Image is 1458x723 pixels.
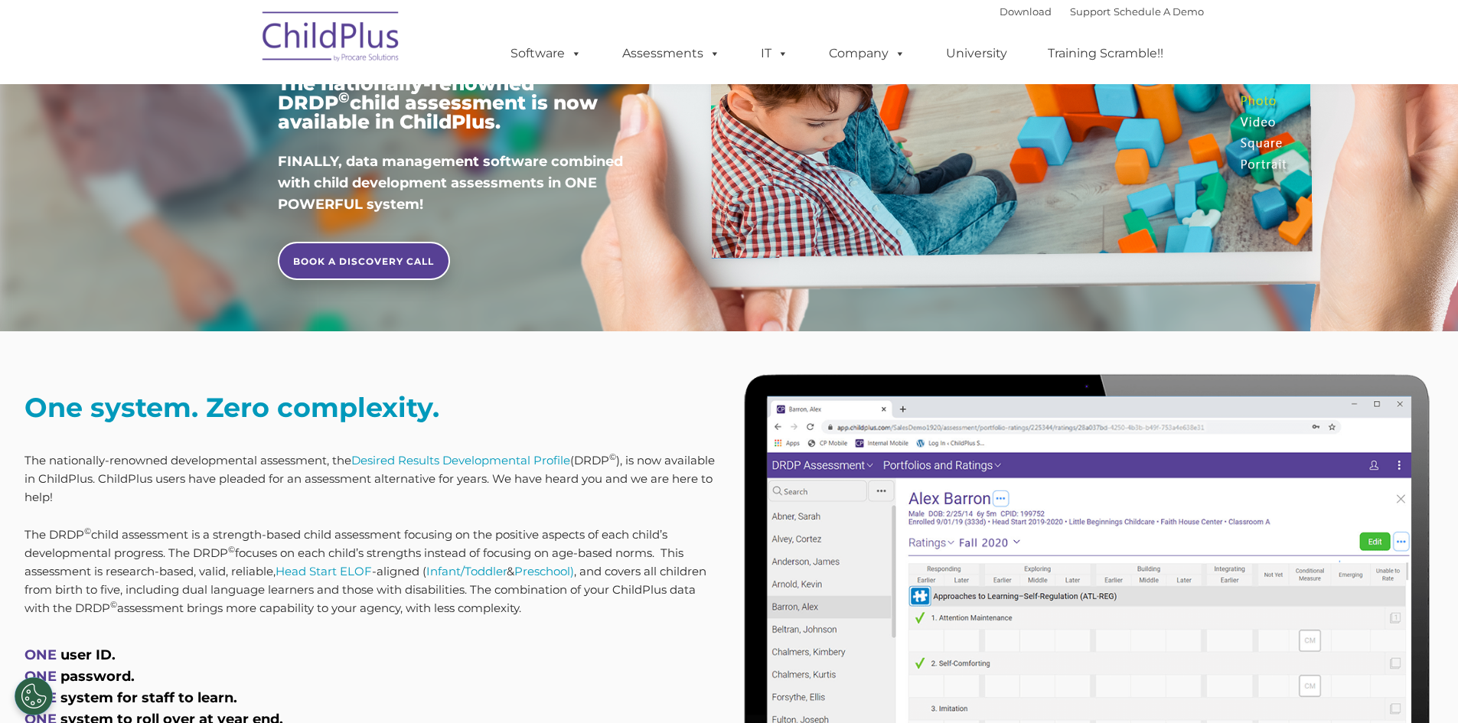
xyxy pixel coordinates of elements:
[278,242,450,280] a: BOOK A DISCOVERY CALL
[426,564,507,578] a: Infant/Toddler
[1000,5,1052,18] a: Download
[931,38,1023,69] a: University
[24,668,57,685] span: ONE
[84,526,91,536] sup: ©
[495,38,597,69] a: Software
[278,72,598,133] span: The nationally-renowned DRDP child assessment is now available in ChildPlus.
[745,38,804,69] a: IT
[110,599,117,610] sup: ©
[228,544,235,555] sup: ©
[1070,5,1111,18] a: Support
[1114,5,1204,18] a: Schedule A Demo
[814,38,921,69] a: Company
[276,564,372,578] a: Head Start ELOF
[60,668,135,685] span: password.
[255,1,408,77] img: ChildPlus by Procare Solutions
[351,453,570,467] a: Desired Results Developmental Profile
[609,451,616,462] sup: ©
[607,38,736,69] a: Assessments
[15,677,53,715] button: Cookies Settings
[60,646,116,663] span: user ID.
[60,689,237,706] span: system for staff to learn.
[24,526,718,617] p: The DRDP child assessment is a strength-based child assessment focusing on the positive aspects o...
[24,451,718,506] p: The nationally-renowned developmental assessment, the (DRDP ), is now available in ChildPlus. Chi...
[278,153,623,213] span: FINALLY, data management software combined with child development assessments in ONE POWERFUL sys...
[514,564,574,578] a: Preschool)
[338,89,350,106] sup: ©
[1032,38,1179,69] a: Training Scramble!!
[1000,5,1204,18] font: |
[24,646,57,663] span: ONE
[24,391,439,424] strong: One system. Zero complexity.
